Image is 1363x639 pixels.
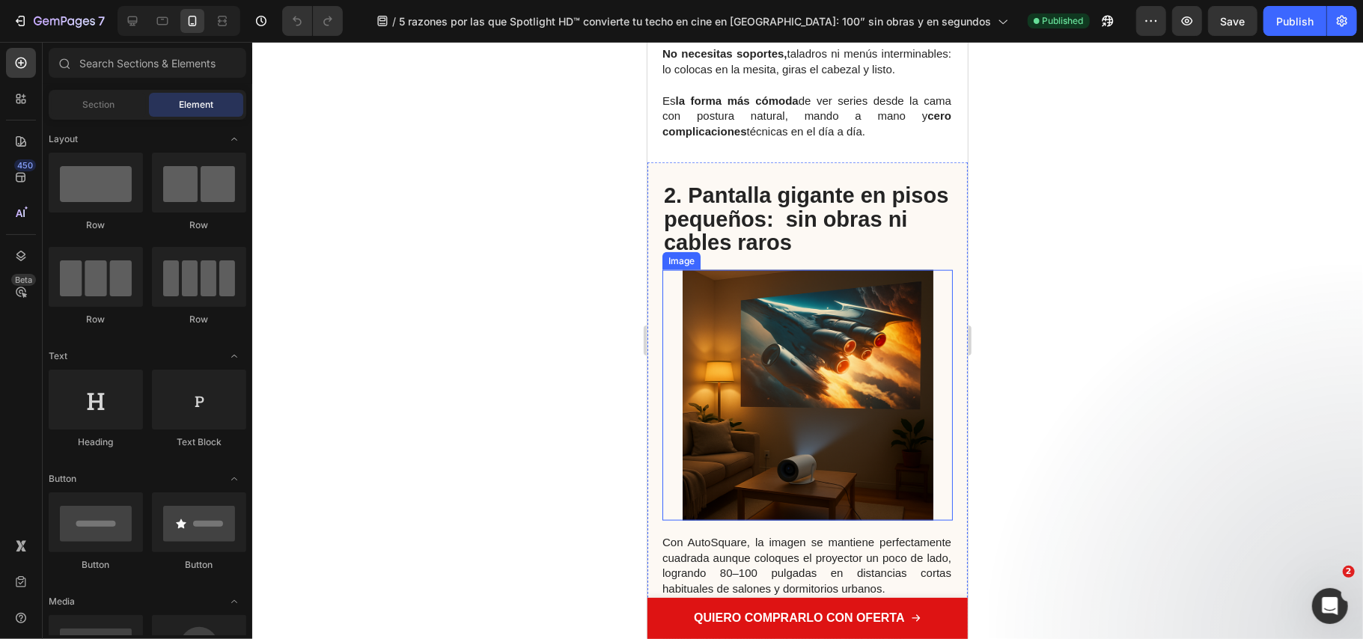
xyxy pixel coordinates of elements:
span: Toggle open [222,127,246,151]
iframe: Intercom live chat [1312,588,1348,624]
span: Save [1221,15,1245,28]
iframe: Design area [647,42,968,639]
input: Search Sections & Elements [49,48,246,78]
span: 5 razones por las que Spotlight HD™ convierte tu techo en cine en [GEOGRAPHIC_DATA]: 100” sin obr... [400,13,992,29]
span: Toggle open [222,467,246,491]
div: Row [152,218,246,232]
div: Row [49,218,143,232]
div: Row [49,313,143,326]
div: Button [152,558,246,572]
button: Publish [1263,6,1326,36]
div: Text Block [152,435,246,449]
span: Layout [49,132,78,146]
button: 7 [6,6,112,36]
div: Beta [11,274,36,286]
span: Text [49,349,67,363]
div: Undo/Redo [282,6,343,36]
p: 7 [98,12,105,30]
div: Row [152,313,246,326]
div: Heading [49,435,143,449]
span: Media [49,595,75,608]
span: Toggle open [222,344,246,368]
button: Save [1208,6,1257,36]
div: 450 [14,159,36,171]
span: Button [49,472,76,486]
span: Toggle open [222,590,246,614]
span: Element [179,98,213,111]
span: / [393,13,397,29]
div: Button [49,558,143,572]
span: 2 [1343,566,1355,578]
span: Published [1043,14,1084,28]
span: Section [83,98,115,111]
div: Publish [1276,13,1314,29]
